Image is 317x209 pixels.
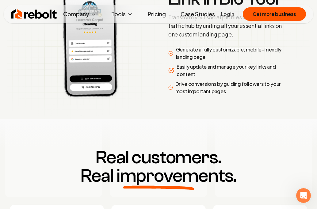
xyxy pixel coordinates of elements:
[175,80,290,95] p: Drive conversions by guiding followers to your most important pages
[296,188,311,203] iframe: Intercom live chat
[5,148,312,185] h3: Real customers.
[58,8,101,20] button: Company
[176,46,290,61] p: Generate a fully customizable, mobile-friendly landing page
[81,167,236,185] span: Real improvements.
[168,13,290,39] p: Transform your social profiles into a powerful traffic hub by uniting all your essential links on...
[243,7,306,21] button: Get more business
[106,8,138,20] button: Tools
[221,10,234,18] a: Login
[177,63,290,78] p: Easily update and manage your key links and content
[143,8,171,20] a: Pricing
[11,8,57,20] img: Rebolt Logo
[176,8,220,20] a: Case Studies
